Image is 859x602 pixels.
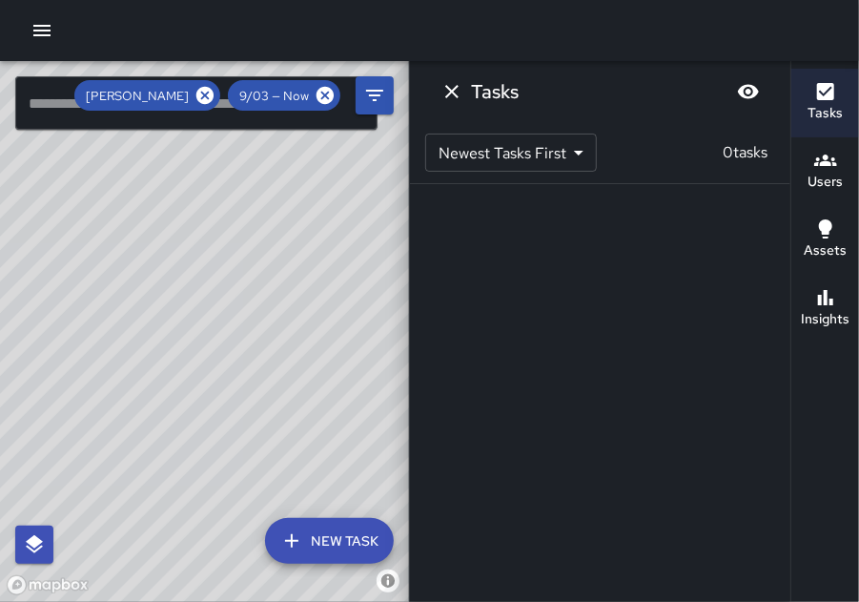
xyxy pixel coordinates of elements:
button: Tasks [791,69,859,137]
button: Insights [791,275,859,343]
div: [PERSON_NAME] [74,80,220,111]
button: Blur [729,73,767,111]
h6: Tasks [471,76,519,107]
button: Dismiss [433,73,471,111]
div: 9/03 — Now [228,80,340,111]
h6: Tasks [808,103,843,124]
button: New Task [265,518,394,564]
p: 0 tasks [715,141,775,164]
button: Assets [791,206,859,275]
span: 9/03 — Now [228,88,320,104]
h6: Assets [804,240,847,261]
h6: Insights [801,309,849,330]
button: Users [791,137,859,206]
span: [PERSON_NAME] [74,88,200,104]
button: Filters [356,76,394,114]
div: Newest Tasks First [425,134,597,172]
h6: Users [808,172,843,193]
